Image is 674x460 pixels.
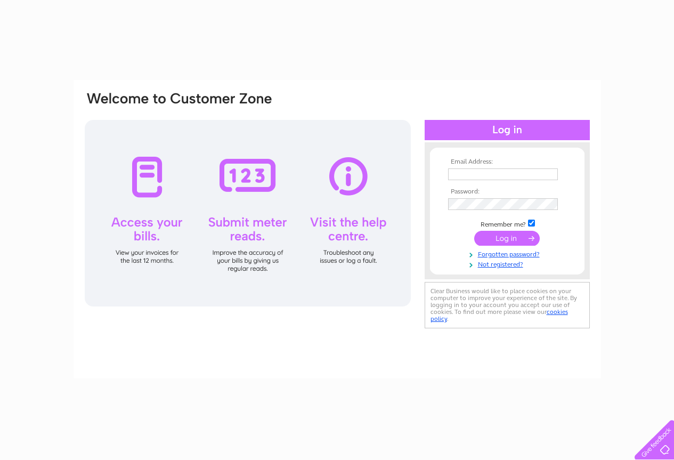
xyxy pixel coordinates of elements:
[448,248,569,259] a: Forgotten password?
[425,282,590,328] div: Clear Business would like to place cookies on your computer to improve your experience of the sit...
[445,218,569,229] td: Remember me?
[445,158,569,166] th: Email Address:
[445,188,569,196] th: Password:
[448,259,569,269] a: Not registered?
[431,308,568,322] a: cookies policy
[474,231,540,246] input: Submit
